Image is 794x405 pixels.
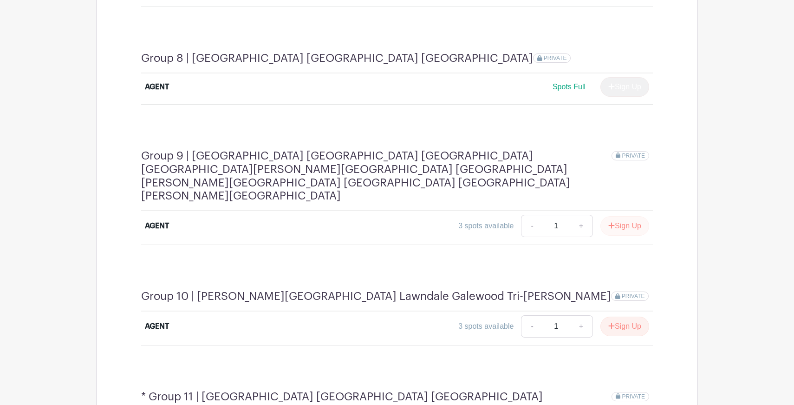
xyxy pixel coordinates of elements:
[570,315,593,338] a: +
[622,293,645,299] span: PRIVATE
[141,52,533,65] h4: Group 8 | [GEOGRAPHIC_DATA] [GEOGRAPHIC_DATA] [GEOGRAPHIC_DATA]
[600,317,649,336] button: Sign Up
[521,315,542,338] a: -
[622,153,645,159] span: PRIVATE
[145,321,169,332] div: AGENT
[458,321,514,332] div: 3 spots available
[458,220,514,232] div: 3 spots available
[544,55,567,61] span: PRIVATE
[141,290,611,303] h4: Group 10 | [PERSON_NAME][GEOGRAPHIC_DATA] Lawndale Galewood Tri-[PERSON_NAME]
[600,216,649,236] button: Sign Up
[622,393,645,400] span: PRIVATE
[145,81,169,93] div: AGENT
[141,149,612,203] h4: Group 9 | [GEOGRAPHIC_DATA] [GEOGRAPHIC_DATA] [GEOGRAPHIC_DATA] [GEOGRAPHIC_DATA][PERSON_NAME][GE...
[145,220,169,232] div: AGENT
[521,215,542,237] a: -
[570,215,593,237] a: +
[553,83,586,91] span: Spots Full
